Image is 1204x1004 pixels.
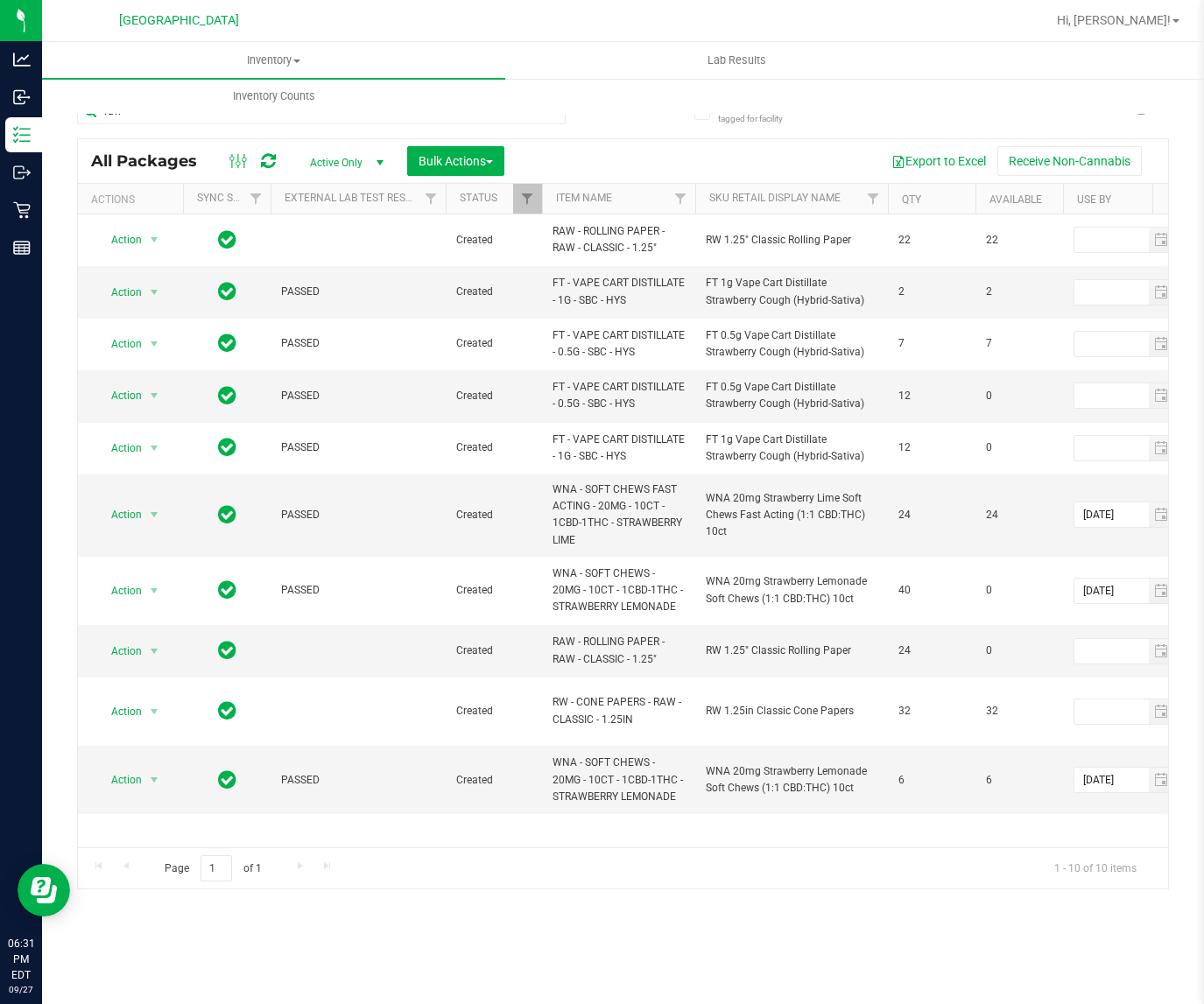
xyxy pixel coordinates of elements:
[209,88,339,104] span: Inventory Counts
[513,184,542,214] a: Filter
[986,335,1053,352] span: 7
[986,507,1053,523] span: 24
[13,126,31,144] inline-svg: Inventory
[197,192,264,204] a: Sync Status
[898,507,965,523] span: 24
[898,582,965,599] span: 40
[898,335,965,352] span: 7
[95,699,143,724] span: Action
[859,184,888,214] a: Filter
[986,439,1053,456] span: 0
[144,579,165,603] span: select
[13,88,31,106] inline-svg: Inbound
[218,228,236,252] span: In Sync
[553,634,685,667] span: RAW - ROLLING PAPER - RAW - CLASSIC - 1.25"
[281,335,435,352] span: PASSED
[456,507,532,523] span: Created
[1149,768,1174,792] span: select
[285,192,422,204] a: External Lab Test Result
[144,436,165,460] span: select
[706,642,877,659] span: RW 1.25" Classic Rolling Paper
[95,579,143,603] span: Action
[95,228,143,252] span: Action
[1149,436,1174,460] span: select
[553,223,685,256] span: RAW - ROLLING PAPER - RAW - CLASSIC - 1.25"
[684,53,790,68] span: Lab Results
[1149,228,1174,252] span: select
[407,146,504,176] button: Bulk Actions
[456,232,532,249] span: Created
[986,232,1053,249] span: 22
[144,280,165,305] span: select
[706,490,877,541] span: WNA 20mg Strawberry Lime Soft Chews Fast Acting (1:1 CBD:THC) 10ct
[218,699,236,723] span: In Sync
[898,388,965,404] span: 12
[986,703,1053,720] span: 32
[706,703,877,720] span: RW 1.25in Classic Cone Papers
[1149,332,1174,356] span: select
[986,388,1053,404] span: 0
[150,855,276,882] span: Page of 1
[989,193,1042,206] a: Available
[706,379,877,412] span: FT 0.5g Vape Cart Distillate Strawberry Cough (Hybrid-Sativa)
[281,388,435,404] span: PASSED
[1040,855,1151,881] span: 1 - 10 of 10 items
[95,280,143,305] span: Action
[95,502,143,527] span: Action
[281,772,435,789] span: PASSED
[706,327,877,361] span: FT 0.5g Vape Cart Distillate Strawberry Cough (Hybrid-Sativa)
[456,284,532,300] span: Created
[18,864,70,916] iframe: Resource center
[666,184,695,214] a: Filter
[95,383,143,408] span: Action
[13,239,31,256] inline-svg: Reports
[997,146,1142,176] button: Receive Non-Cannabis
[1149,383,1174,408] span: select
[42,78,505,115] a: Inventory Counts
[553,432,685,465] span: FT - VAPE CART DISTILLATE - 1G - SBC - HYS
[218,331,236,355] span: In Sync
[706,573,877,607] span: WNA 20mg Strawberry Lemonade Soft Chews (1:1 CBD:THC) 10ct
[553,565,685,616] span: WNA - SOFT CHEWS - 20MG - 10CT - 1CBD-1THC - STRAWBERRY LEMONADE
[706,763,877,797] span: WNA 20mg Strawberry Lemonade Soft Chews (1:1 CBD:THC) 10ct
[13,164,31,181] inline-svg: Outbound
[13,51,31,68] inline-svg: Analytics
[419,154,493,168] span: Bulk Actions
[91,193,176,206] div: Actions
[95,768,143,792] span: Action
[144,332,165,356] span: select
[902,193,921,206] a: Qty
[1149,280,1174,305] span: select
[218,383,236,408] span: In Sync
[456,439,532,456] span: Created
[709,192,841,204] a: Sku Retail Display Name
[218,279,236,304] span: In Sync
[456,582,532,599] span: Created
[218,435,236,460] span: In Sync
[119,13,239,28] span: [GEOGRAPHIC_DATA]
[1149,502,1174,527] span: select
[986,284,1053,300] span: 2
[42,53,505,68] span: Inventory
[144,699,165,724] span: select
[553,275,685,308] span: FT - VAPE CART DISTILLATE - 1G - SBC - HYS
[898,703,965,720] span: 32
[456,703,532,720] span: Created
[13,201,31,219] inline-svg: Retail
[95,436,143,460] span: Action
[144,768,165,792] span: select
[553,481,685,549] span: WNA - SOFT CHEWS FAST ACTING - 20MG - 10CT - 1CBD-1THC - STRAWBERRY LIME
[8,983,34,996] p: 09/27
[898,642,965,659] span: 24
[553,379,685,412] span: FT - VAPE CART DISTILLATE - 0.5G - SBC - HYS
[460,192,497,204] a: Status
[553,327,685,361] span: FT - VAPE CART DISTILLATE - 0.5G - SBC - HYS
[281,507,435,523] span: PASSED
[986,642,1053,659] span: 0
[95,332,143,356] span: Action
[8,936,34,983] p: 06:31 PM EDT
[505,42,968,79] a: Lab Results
[456,642,532,659] span: Created
[898,232,965,249] span: 22
[218,638,236,663] span: In Sync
